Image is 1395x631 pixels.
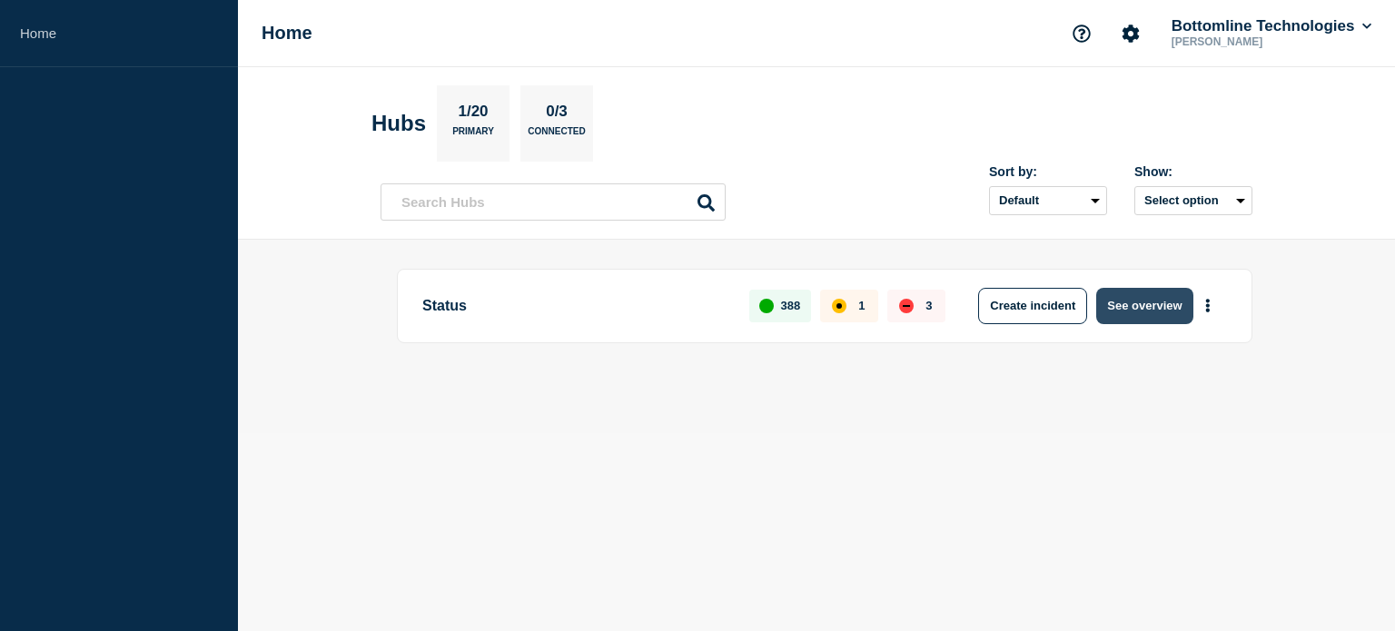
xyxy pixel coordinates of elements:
[759,299,774,313] div: up
[978,288,1087,324] button: Create incident
[452,126,494,145] p: Primary
[989,164,1107,179] div: Sort by:
[1096,288,1192,324] button: See overview
[1196,289,1220,322] button: More actions
[781,299,801,312] p: 388
[381,183,726,221] input: Search Hubs
[1168,35,1357,48] p: [PERSON_NAME]
[371,111,426,136] h2: Hubs
[1112,15,1150,53] button: Account settings
[832,299,846,313] div: affected
[989,186,1107,215] select: Sort by
[262,23,312,44] h1: Home
[422,288,728,324] p: Status
[539,103,575,126] p: 0/3
[858,299,865,312] p: 1
[451,103,495,126] p: 1/20
[528,126,585,145] p: Connected
[1134,164,1252,179] div: Show:
[925,299,932,312] p: 3
[1168,17,1375,35] button: Bottomline Technologies
[1134,186,1252,215] button: Select option
[1063,15,1101,53] button: Support
[899,299,914,313] div: down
